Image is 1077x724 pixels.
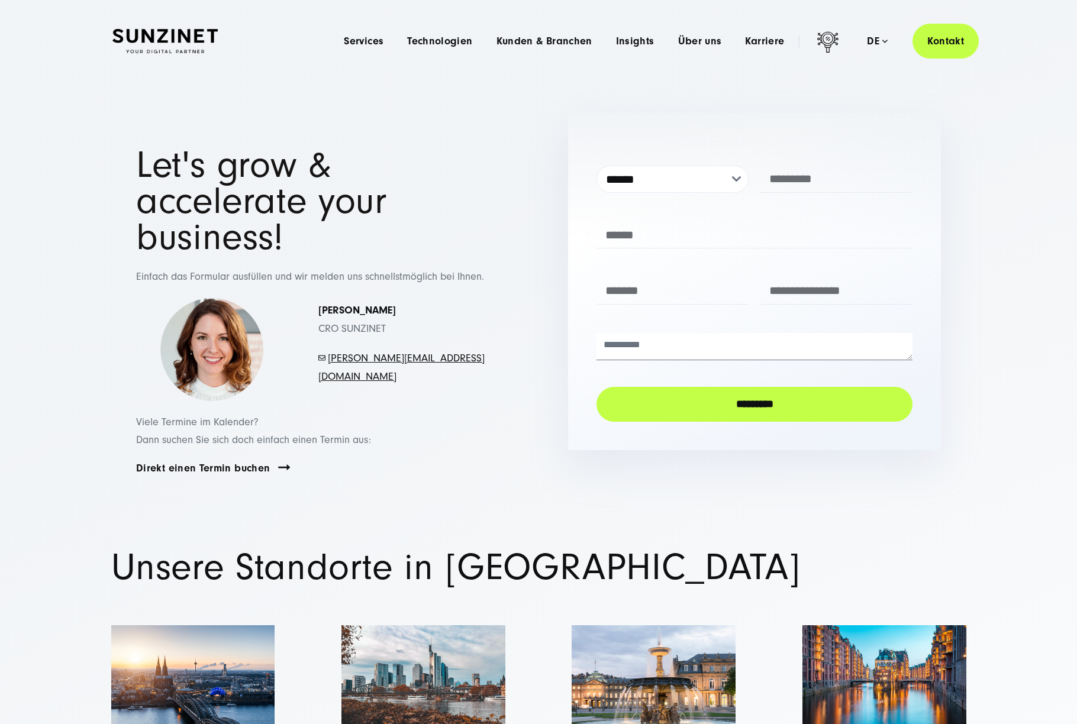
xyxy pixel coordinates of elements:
[318,352,485,383] a: [PERSON_NAME][EMAIL_ADDRESS][DOMAIN_NAME]
[111,550,966,586] h1: Unsere Standorte in [GEOGRAPHIC_DATA]
[344,35,383,47] a: Services
[136,416,371,447] span: Viele Termine im Kalender? Dann suchen Sie sich doch einfach einen Termin aus:
[867,35,888,47] div: de
[745,35,784,47] a: Karriere
[407,35,472,47] a: Technologien
[136,144,387,258] span: Let's grow & accelerate your business!
[318,302,485,338] p: CRO SUNZINET
[136,270,484,283] span: Einfach das Formular ausfüllen und wir melden uns schnellstmöglich bei Ihnen.
[678,35,722,47] a: Über uns
[325,352,328,364] span: -
[318,304,396,316] strong: [PERSON_NAME]
[616,35,654,47] a: Insights
[496,35,592,47] a: Kunden & Branchen
[160,298,263,402] img: Simona-kontakt-page-picture
[112,29,218,54] img: SUNZINET Full Service Digital Agentur
[912,24,979,59] a: Kontakt
[136,461,270,475] a: Direkt einen Termin buchen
